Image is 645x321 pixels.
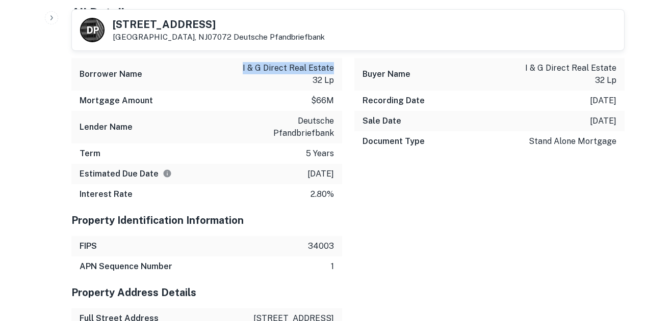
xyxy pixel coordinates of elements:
h6: Borrower Name [80,68,142,80]
h5: [STREET_ADDRESS] [113,19,325,30]
p: i & g direct real estate 32 lp [242,62,334,86]
p: [DATE] [590,95,616,107]
h6: Interest Rate [80,188,133,200]
h6: FIPS [80,240,97,252]
h5: Property Identification Information [71,213,342,228]
p: stand alone mortgage [529,135,616,148]
p: [DATE] [307,168,334,180]
p: 1 [331,260,334,273]
p: 5 years [306,148,334,160]
svg: Estimate is based on a standard schedule for this type of loan. [163,169,172,178]
h6: Document Type [363,135,425,148]
a: Deutsche Pfandbriefbank [234,33,325,41]
h6: Term [80,148,100,160]
p: deutsche pfandbriefbank [242,115,334,139]
p: [DATE] [590,115,616,127]
h6: Sale Date [363,115,401,127]
h6: Buyer Name [363,68,410,80]
p: 34003 [308,240,334,252]
h6: Recording Date [363,95,425,107]
p: 2.80% [311,188,334,200]
p: D P [87,23,98,37]
p: i & g direct real estate 32 lp [525,62,616,86]
h6: Estimated Due Date [80,168,172,180]
h6: Lender Name [80,121,133,133]
h6: APN Sequence Number [80,260,172,273]
h5: Property Address Details [71,285,342,300]
h6: Mortgage Amount [80,95,153,107]
iframe: Chat Widget [594,240,645,288]
p: $66m [311,95,334,107]
h4: All Details [71,4,625,22]
p: [GEOGRAPHIC_DATA], NJ07072 [113,33,325,42]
